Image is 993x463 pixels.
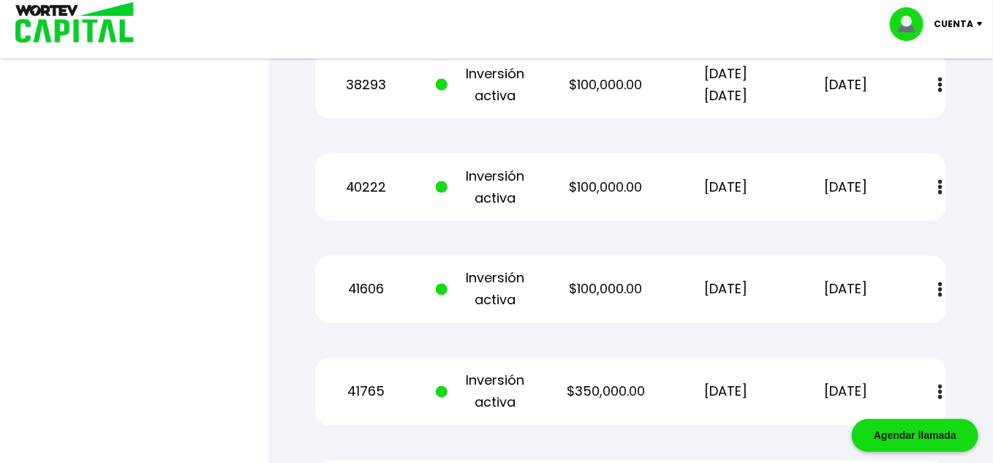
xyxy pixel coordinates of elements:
p: [DATE] [796,176,896,198]
img: profile-image [890,7,934,41]
p: [DATE] [676,176,777,198]
p: Cuenta [934,13,973,35]
p: [DATE] [796,381,896,403]
p: [DATE] [676,381,777,403]
p: Inversión activa [436,268,537,312]
img: icon-down [973,22,993,26]
p: 38293 [316,74,417,96]
p: [DATE] [676,279,777,301]
p: $350,000.00 [556,381,657,403]
div: Agendar llamada [852,419,978,452]
p: Inversión activa [436,165,537,209]
p: $100,000.00 [556,74,657,96]
p: [DATE] [DATE] [676,63,777,107]
p: [DATE] [796,279,896,301]
p: Inversión activa [436,370,537,414]
p: $100,000.00 [556,176,657,198]
p: [DATE] [796,74,896,96]
p: 41765 [316,381,417,403]
p: Inversión activa [436,63,537,107]
p: 41606 [316,279,417,301]
p: $100,000.00 [556,279,657,301]
p: 40222 [316,176,417,198]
